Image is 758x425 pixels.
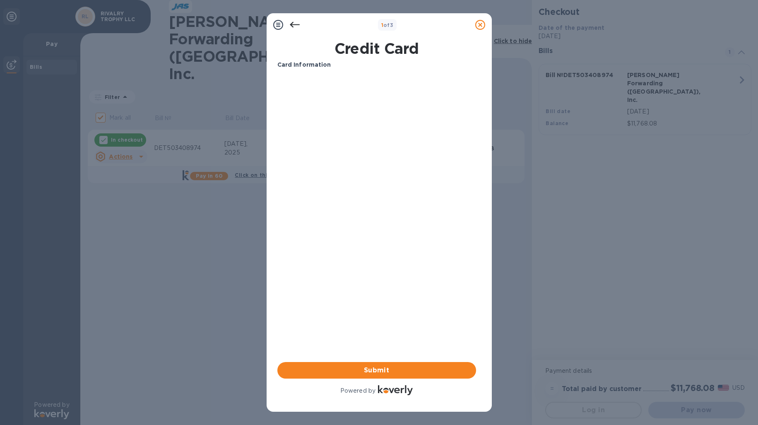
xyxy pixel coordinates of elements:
[381,22,394,28] b: of 3
[277,76,476,200] iframe: Your browser does not support iframes
[277,61,331,68] b: Card Information
[274,40,479,57] h1: Credit Card
[277,362,476,379] button: Submit
[381,22,383,28] span: 1
[340,386,375,395] p: Powered by
[378,385,413,395] img: Logo
[284,365,469,375] span: Submit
